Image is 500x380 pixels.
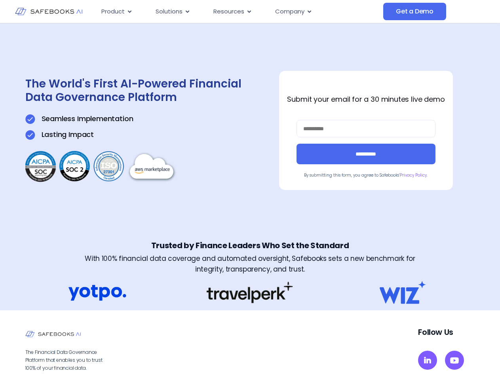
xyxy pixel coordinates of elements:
img: Get a Demo 1 [25,130,35,140]
div: Menu Toggle [95,4,383,19]
p: Lasting Impact [42,130,94,139]
span: Resources [213,7,244,16]
img: Get a Demo 5 [68,281,126,304]
p: The Financial Data Governance Platform that enables you to trust 100% of your financial data. [25,348,112,372]
span: Get a Demo [396,8,433,15]
a: Get a Demo [383,3,446,20]
img: Get a Demo 3 [25,150,178,184]
p: By submitting this form, you agree to Safebooks’ . [297,172,435,178]
img: Get a Demo 7 [374,281,432,304]
h3: With 100% financial data coverage and automated oversight, Safebooks sets a new benchmark for int... [75,253,425,275]
span: Product [101,7,125,16]
span: Solutions [156,7,183,16]
p: Follow Us [418,326,475,338]
strong: Submit your email for a 30 minutes live demo [287,94,445,104]
img: Get a Demo 1 [25,114,35,124]
span: Company [275,7,304,16]
img: Get a Demo 6 [207,282,293,303]
p: Seamless Implementation [42,114,133,123]
a: Privacy Policy [400,172,427,178]
h1: The World's First AI-Powered Financial Data Governance Platform [25,77,246,104]
nav: Menu [95,4,383,19]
